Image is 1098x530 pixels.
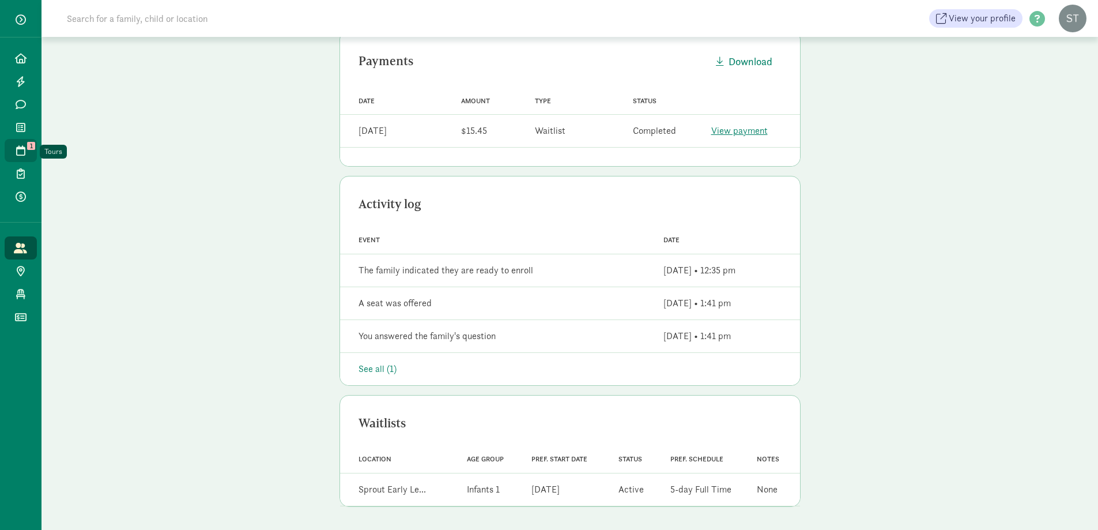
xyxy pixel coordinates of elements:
div: 5-day Full Time [670,483,731,497]
span: Location [359,455,391,463]
span: Event [359,236,380,244]
button: Download [707,49,782,74]
div: Infants 1 [467,483,500,497]
div: [DATE] • 12:35 pm [663,264,735,277]
div: Waitlists [359,414,782,433]
div: [DATE] • 1:41 pm [663,329,731,343]
span: Status [618,455,642,463]
div: Tours [44,146,62,157]
div: [DATE] [359,124,387,138]
span: Pref. start date [531,455,587,463]
div: $15.45 [461,124,487,138]
span: Pref. Schedule [670,455,723,463]
span: Type [535,97,551,105]
span: 1 [27,142,35,150]
div: Active [618,483,644,497]
span: Date [359,97,375,105]
div: Activity log [359,195,782,213]
span: Amount [461,97,490,105]
div: You answered the family's question [359,329,496,343]
div: Completed [633,124,676,138]
div: A seat was offered [359,296,432,310]
div: See all (1) [359,362,782,376]
div: [DATE] • 1:41 pm [663,296,731,310]
a: View payment [711,125,768,137]
span: Status [633,97,656,105]
iframe: Chat Widget [1040,475,1098,530]
span: View your profile [949,12,1016,25]
div: Sprout Early Le... [359,483,426,497]
span: Age Group [467,455,504,463]
a: View your profile [929,9,1022,28]
div: The family indicated they are ready to enroll [359,264,533,277]
span: Notes [757,455,779,463]
div: Payments [359,52,707,70]
div: [DATE] [531,483,560,497]
span: Download [729,54,772,69]
div: None [757,483,778,497]
div: Waitlist [535,124,565,138]
input: Search for a family, child or location [60,7,383,30]
a: 1 [5,139,37,162]
span: Date [663,236,680,244]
